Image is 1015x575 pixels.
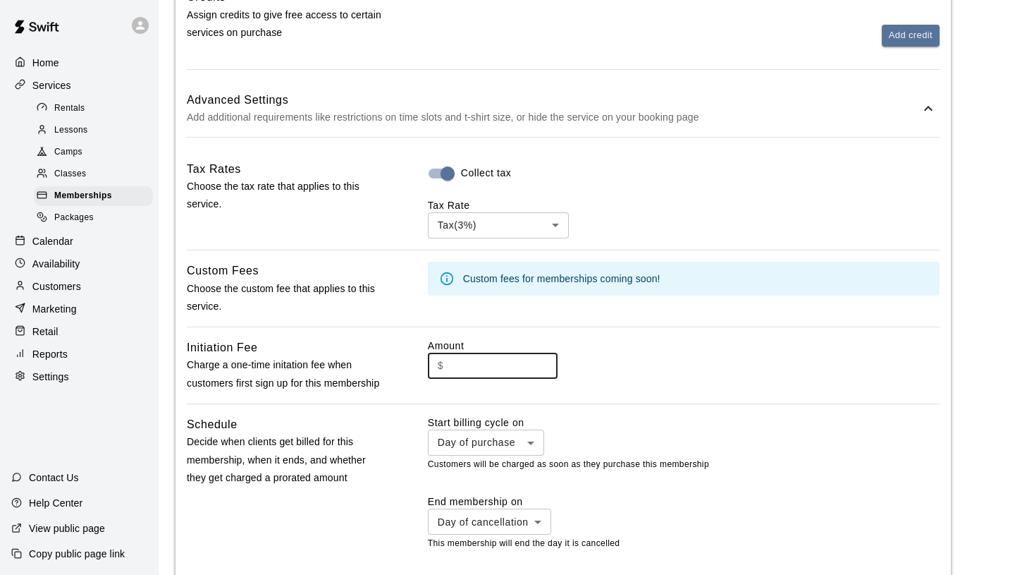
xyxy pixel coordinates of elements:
div: Advanced SettingsAdd additional requirements like restrictions on time slots and t-shirt size, or... [187,81,940,137]
a: Memberships [34,186,159,207]
div: Classes [34,164,153,184]
p: $ [438,358,443,373]
a: Lessons [34,119,159,141]
div: Camps [34,143,153,162]
p: Choose the custom fee that applies to this service. [187,280,383,315]
div: Lessons [34,121,153,140]
p: View public page [29,521,105,535]
a: Home [11,52,147,73]
label: Start billing cycle on [428,416,544,430]
a: Marketing [11,298,147,320]
p: Services [32,78,71,92]
a: Services [11,75,147,96]
label: End membership on [428,495,551,509]
p: Assign credits to give free access to certain services on purchase [187,6,383,42]
span: Camps [54,145,82,159]
a: Availability [11,253,147,274]
span: Lessons [54,123,88,138]
p: Customers [32,279,81,293]
p: Help Center [29,496,82,510]
label: Tax Rate [428,200,470,211]
a: Packages [34,207,159,229]
h6: Schedule [187,416,238,434]
label: Amount [428,340,465,351]
p: Settings [32,370,69,384]
span: Memberships [54,189,112,203]
a: Retail [11,321,147,342]
span: Rentals [54,102,85,116]
p: This membership will end the day it is cancelled [428,537,940,551]
div: Tax ( 3 %) [428,212,569,238]
h6: Initiation Fee [187,339,258,357]
p: Marketing [32,302,77,316]
p: Add additional requirements like restrictions on time slots and t-shirt size, or hide the service... [187,109,920,126]
p: Customers will be charged as soon as they purchase this membership [428,458,940,472]
a: Calendar [11,231,147,252]
div: Packages [34,208,153,228]
a: Settings [11,366,147,387]
span: Packages [54,211,94,225]
p: Home [32,56,59,70]
div: Rentals [34,99,153,119]
h6: Tax Rates [187,160,241,178]
button: Add credit [882,25,940,47]
a: Rentals [34,97,159,119]
p: Choose the tax rate that applies to this service. [187,178,383,213]
div: Day of cancellation [428,509,551,535]
a: Reports [11,344,147,365]
p: Decide when clients get billed for this membership, when it ends, and whether they get charged a ... [187,433,383,487]
p: Charge a one-time initation fee when customers first sign up for this membership [187,356,383,392]
a: Camps [34,142,159,164]
p: Availability [32,257,80,271]
p: Reports [32,347,68,361]
div: Memberships [34,186,153,206]
p: Retail [32,325,59,339]
h6: Custom Fees [187,262,259,280]
h6: Advanced Settings [187,91,920,109]
span: Collect tax [461,166,512,181]
div: Custom fees for memberships coming soon! [463,266,660,291]
a: Customers [11,276,147,297]
p: Calendar [32,234,73,248]
p: Copy public page link [29,547,125,561]
a: Classes [34,164,159,186]
div: Day of purchase [428,430,544,456]
p: Contact Us [29,471,79,485]
span: Classes [54,167,86,181]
